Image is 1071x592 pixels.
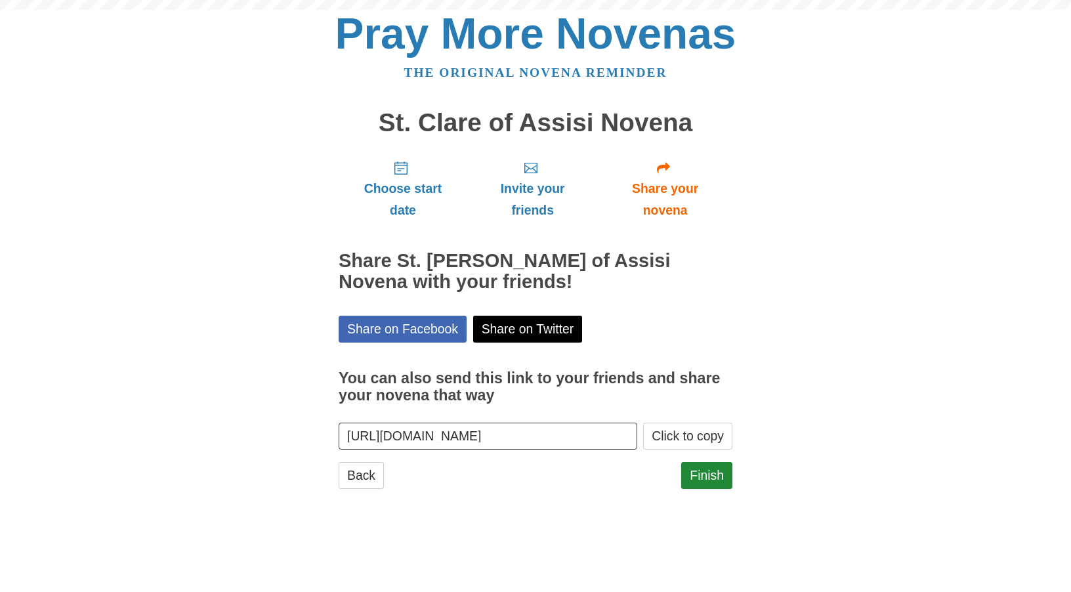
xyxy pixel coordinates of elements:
a: Back [339,462,384,489]
button: Click to copy [643,423,732,450]
a: Share on Twitter [473,316,583,343]
span: Share your novena [611,178,719,221]
h3: You can also send this link to your friends and share your novena that way [339,370,732,404]
h2: Share St. [PERSON_NAME] of Assisi Novena with your friends! [339,251,732,293]
a: Share on Facebook [339,316,467,343]
a: Share your novena [598,150,732,228]
h1: St. Clare of Assisi Novena [339,109,732,137]
a: Invite your friends [467,150,598,228]
span: Choose start date [352,178,454,221]
a: Finish [681,462,732,489]
a: Pray More Novenas [335,9,736,58]
a: The original novena reminder [404,66,667,79]
span: Invite your friends [480,178,585,221]
a: Choose start date [339,150,467,228]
